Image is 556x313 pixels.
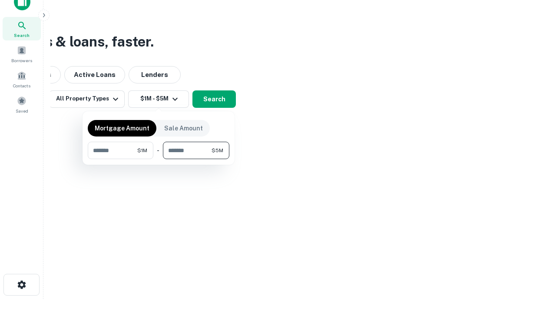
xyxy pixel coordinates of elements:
[137,147,147,154] span: $1M
[95,123,149,133] p: Mortgage Amount
[212,147,223,154] span: $5M
[164,123,203,133] p: Sale Amount
[513,243,556,285] iframe: Chat Widget
[157,142,159,159] div: -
